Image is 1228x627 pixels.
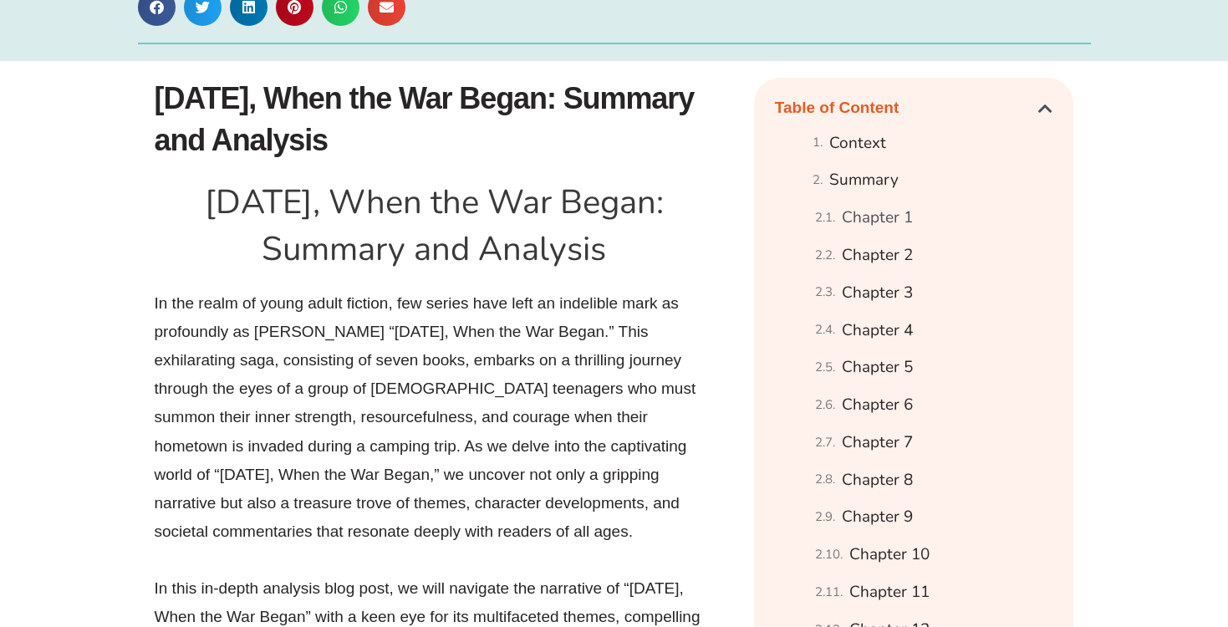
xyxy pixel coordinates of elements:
[842,390,913,420] a: Chapter 6
[842,466,913,495] a: Chapter 8
[155,179,715,273] h1: [DATE], When the War Began: Summary and Analysis
[842,278,913,308] a: Chapter 3
[849,578,930,607] a: Chapter 11
[842,353,913,382] a: Chapter 5
[829,166,899,195] a: Summary
[1038,100,1052,116] div: Close table of contents
[842,203,913,232] a: Chapter 1
[842,316,913,345] a: Chapter 4
[941,438,1228,627] iframe: Chat Widget
[849,540,930,569] a: Chapter 10
[155,289,715,547] p: In the realm of young adult fiction, few series have left an indelible mark as profoundly as [PER...
[842,428,913,457] a: Chapter 7
[155,78,737,162] h1: [DATE], When the War Began: Summary and Analysis
[842,241,913,270] a: Chapter 2
[829,129,886,158] a: Context
[842,502,913,532] a: Chapter 9
[775,99,1038,118] h4: Table of Content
